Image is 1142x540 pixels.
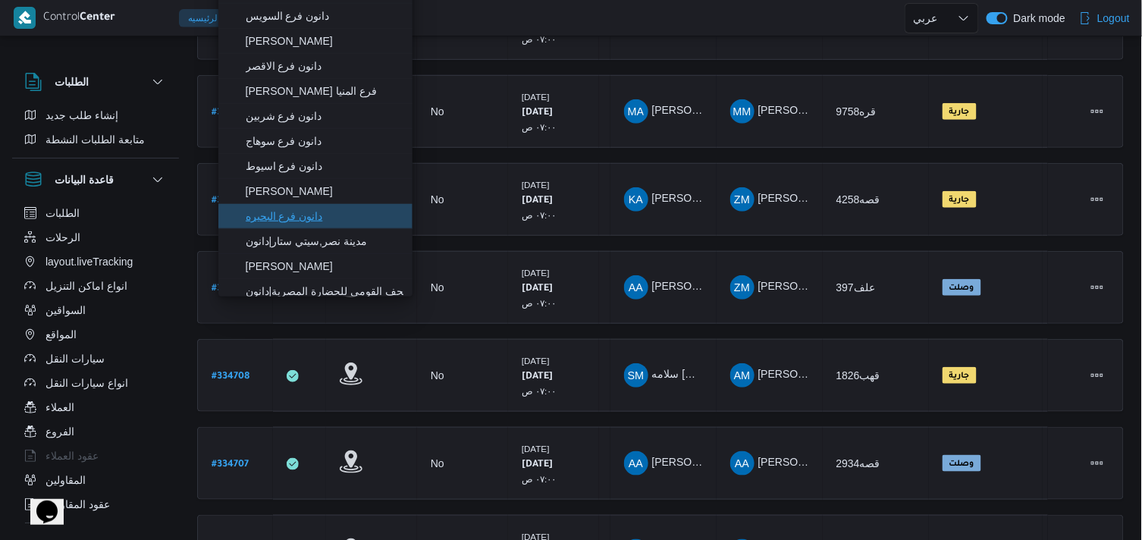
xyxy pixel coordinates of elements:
span: AM [734,363,751,388]
span: دانون فرع السويس [246,7,403,25]
button: قاعدة البيانات [24,171,167,189]
button: المقاولين [18,468,173,492]
span: قهب1826 [836,369,880,381]
b: [DATE] [522,372,553,382]
small: [DATE] [522,444,550,454]
span: انواع سيارات النقل [45,374,128,392]
span: المواقع [45,325,77,344]
button: انواع اماكن التنزيل [18,274,173,298]
b: # 334707 [212,460,249,470]
button: الفروع [18,419,173,444]
button: سيارات النقل [18,347,173,371]
span: سلامه [PERSON_NAME] [652,369,770,381]
button: العملاء [18,395,173,419]
button: عقود المقاولين [18,492,173,516]
button: الطلبات [18,201,173,225]
b: [DATE] [522,460,553,470]
img: X8yXhbKr1z7QwAAAABJRU5ErkJggg== [14,7,36,29]
div: Abadallah Aid Abadalsalam Abadalihafz [624,451,648,476]
small: ٠٧:٠٠ ص [522,474,557,484]
span: قره9758 [836,105,877,118]
div: الطلبات [12,103,179,158]
div: No [431,105,444,118]
span: KA [629,187,643,212]
span: عقود العملاء [45,447,99,465]
b: [DATE] [522,196,553,206]
div: Muhammad Ala Abadallah Abad Albast [624,99,648,124]
div: Salamuah Mahmood Yonis Sulaiaman [624,363,648,388]
a: #334711 [212,102,246,122]
span: MA [628,99,645,124]
span: متابعة الطلبات النشطة [45,130,145,149]
span: AA [629,451,643,476]
span: [PERSON_NAME] [246,32,403,50]
small: [DATE] [522,356,550,366]
small: [DATE] [522,180,550,190]
button: Actions [1085,275,1109,300]
b: [DATE] [522,108,553,118]
span: دانون فرع الاقصر [246,57,403,75]
span: دانون فرع سوهاج [246,132,403,150]
span: قصه4258 [836,193,880,206]
span: جارية [943,103,977,120]
button: الرحلات [18,225,173,250]
button: متابعة الطلبات النشطة [18,127,173,152]
div: No [431,193,444,206]
button: Actions [1085,451,1109,476]
span: [PERSON_NAME] [758,281,846,293]
a: #334707 [212,454,249,474]
b: جارية [949,372,970,381]
div: Muhammad Mahmood Ahmad Msaaod [730,99,755,124]
button: السواقين [18,298,173,322]
div: Zaiad Muhammad Said Atris [730,187,755,212]
span: [PERSON_NAME] [246,257,403,275]
span: وصلت [943,455,981,472]
small: ٠٧:٠٠ ص [522,122,557,132]
button: Actions [1085,363,1109,388]
span: جارية [943,367,977,384]
span: [PERSON_NAME] فرع المنيا [246,82,403,100]
a: #334709 [212,278,249,298]
span: [PERSON_NAME] [652,281,739,293]
span: علف397 [836,281,875,294]
span: المتحف القومي للحضارة المصرية|دانون [246,282,403,300]
span: العملاء [45,398,74,416]
div: Khald Ali Muhammad Farj [624,187,648,212]
button: الرئيسيه [179,9,232,27]
h3: الطلبات [55,73,89,91]
span: [PERSON_NAME] [246,182,403,200]
span: السواقين [45,301,86,319]
button: Actions [1085,187,1109,212]
span: Dark mode [1008,12,1065,24]
span: [PERSON_NAME] [758,369,846,381]
b: # 334711 [212,108,246,118]
small: ٠٧:٠٠ ص [522,210,557,220]
span: SM [628,363,645,388]
span: [PERSON_NAME] [PERSON_NAME] [758,105,936,117]
button: انواع سيارات النقل [18,371,173,395]
small: [DATE] [522,92,550,102]
span: layout.liveTracking [45,253,133,271]
small: [DATE] [522,268,550,278]
div: Zaiad Muhammad Said Atris [730,275,755,300]
b: وصلت [949,460,974,469]
span: [PERSON_NAME] [PERSON_NAME] [758,457,936,469]
span: MM [733,99,751,124]
div: Abadalwahd Muhammad Ahmad Msaad [730,363,755,388]
button: Logout [1073,3,1136,33]
span: وصلت [943,279,981,296]
small: ٠٧:٠٠ ص [522,386,557,396]
b: وصلت [949,284,974,293]
span: الفروع [45,422,74,441]
button: layout.liveTracking [18,250,173,274]
div: No [431,457,444,470]
span: [PERSON_NAME] [PERSON_NAME] [652,457,830,469]
small: ٠٧:٠٠ ص [522,34,557,44]
button: الطلبات [24,73,167,91]
b: # 334709 [212,284,249,294]
span: AA [629,275,643,300]
button: المواقع [18,322,173,347]
span: المقاولين [45,471,86,489]
div: Abadalrahamun Ammad Ghrib Khalail [624,275,648,300]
